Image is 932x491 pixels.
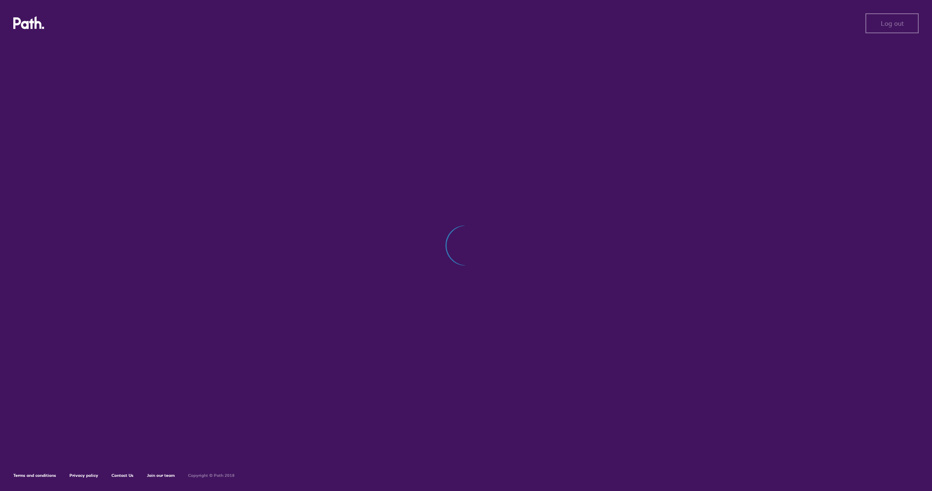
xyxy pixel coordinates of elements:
a: Privacy policy [69,473,98,478]
h6: Copyright © Path 2018 [188,473,235,478]
a: Contact Us [112,473,134,478]
a: Terms and conditions [13,473,56,478]
a: Join our team [147,473,175,478]
span: Log out [881,20,904,27]
button: Log out [865,13,919,33]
